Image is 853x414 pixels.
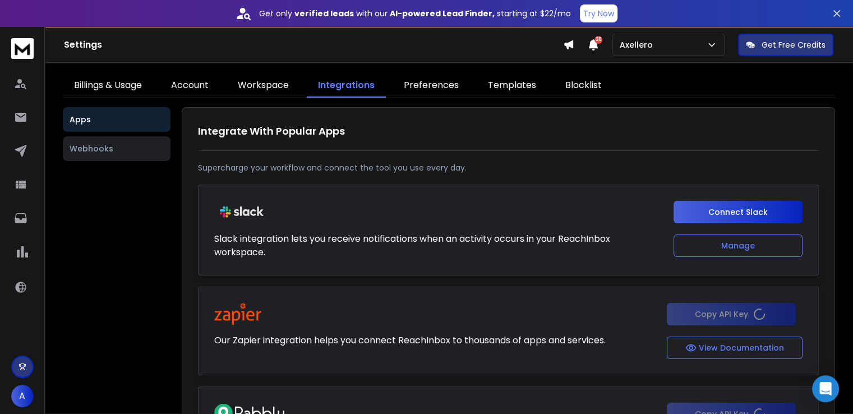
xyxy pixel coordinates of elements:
button: Try Now [580,4,617,22]
p: Our Zapier integration helps you connect ReachInbox to thousands of apps and services. [214,334,606,347]
a: Integrations [307,74,386,98]
span: 20 [594,36,602,44]
img: logo [11,38,34,59]
button: A [11,385,34,407]
p: Get Free Credits [762,39,826,50]
p: Get only with our starting at $22/mo [259,8,571,19]
button: Webhooks [63,136,170,161]
strong: AI-powered Lead Finder, [390,8,495,19]
a: Workspace [227,74,300,98]
p: Slack integration lets you receive notifications when an activity occurs in your ReachInbox works... [214,232,662,259]
h1: Settings [64,38,563,52]
a: Preferences [393,74,470,98]
div: Open Intercom Messenger [812,375,839,402]
a: Account [160,74,220,98]
p: Try Now [583,8,614,19]
a: Templates [477,74,547,98]
h1: Integrate With Popular Apps [198,123,819,139]
button: Get Free Credits [738,34,833,56]
button: View Documentation [667,337,803,359]
button: Manage [674,234,803,257]
strong: verified leads [294,8,354,19]
p: Axellero [620,39,657,50]
button: Apps [63,107,170,132]
a: Billings & Usage [63,74,153,98]
button: Connect Slack [674,201,803,223]
p: Supercharge your workflow and connect the tool you use every day. [198,162,819,173]
a: Blocklist [554,74,613,98]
